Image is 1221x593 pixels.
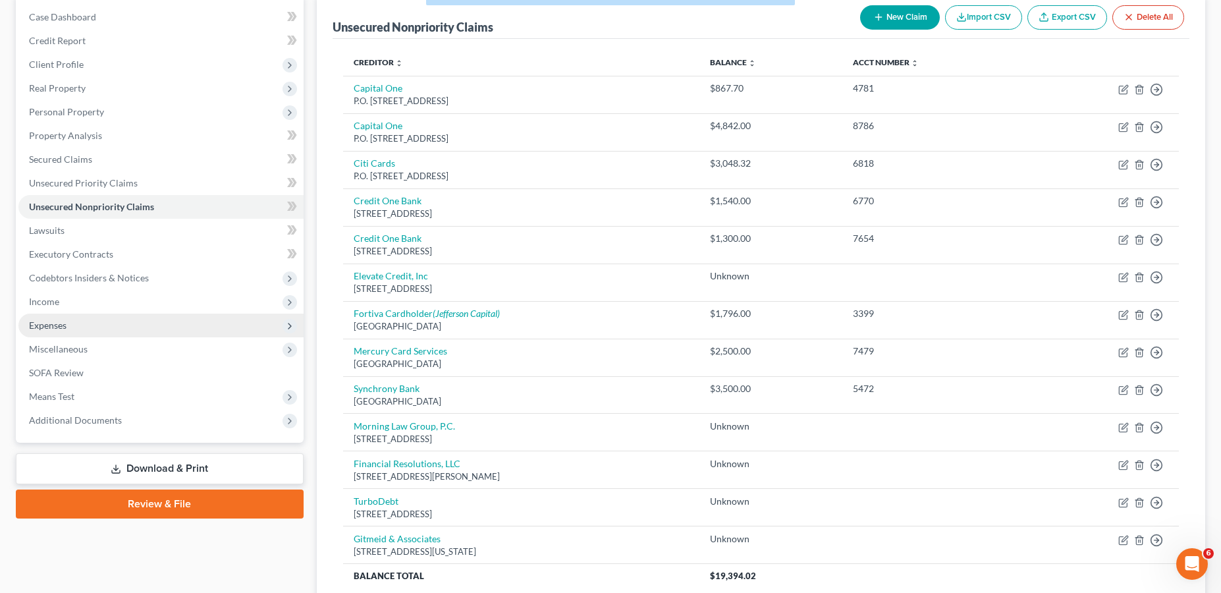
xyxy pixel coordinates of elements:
[354,383,420,394] a: Synchrony Bank
[710,495,832,508] div: Unknown
[18,5,304,29] a: Case Dashboard
[29,296,59,307] span: Income
[354,358,689,370] div: [GEOGRAPHIC_DATA]
[710,119,832,132] div: $4,842.00
[354,157,395,169] a: Citi Cards
[18,195,304,219] a: Unsecured Nonpriority Claims
[29,35,86,46] span: Credit Report
[18,124,304,148] a: Property Analysis
[354,495,398,507] a: TurboDebt
[354,233,421,244] a: Credit One Bank
[29,177,138,188] span: Unsecured Priority Claims
[748,59,756,67] i: unfold_more
[354,208,689,220] div: [STREET_ADDRESS]
[853,119,1017,132] div: 8786
[710,269,832,283] div: Unknown
[710,532,832,546] div: Unknown
[29,343,88,354] span: Miscellaneous
[354,57,403,67] a: Creditor unfold_more
[853,194,1017,208] div: 6770
[710,232,832,245] div: $1,300.00
[710,457,832,470] div: Unknown
[354,170,689,183] div: P.O. [STREET_ADDRESS]
[29,106,104,117] span: Personal Property
[18,148,304,171] a: Secured Claims
[18,361,304,385] a: SOFA Review
[354,508,689,521] div: [STREET_ADDRESS]
[29,201,154,212] span: Unsecured Nonpriority Claims
[710,420,832,433] div: Unknown
[710,571,756,581] span: $19,394.02
[354,245,689,258] div: [STREET_ADDRESS]
[853,157,1017,170] div: 6818
[945,5,1022,30] button: Import CSV
[354,533,441,544] a: Gitmeid & Associates
[710,382,832,395] div: $3,500.00
[354,320,689,333] div: [GEOGRAPHIC_DATA]
[29,130,102,141] span: Property Analysis
[710,157,832,170] div: $3,048.32
[710,82,832,95] div: $867.70
[354,345,447,356] a: Mercury Card Services
[16,453,304,484] a: Download & Print
[853,57,919,67] a: Acct Number unfold_more
[18,242,304,266] a: Executory Contracts
[354,270,428,281] a: Elevate Credit, Inc
[29,59,84,70] span: Client Profile
[29,320,67,331] span: Expenses
[343,564,699,588] th: Balance Total
[710,57,756,67] a: Balance unfold_more
[710,307,832,320] div: $1,796.00
[853,232,1017,245] div: 7654
[354,95,689,107] div: P.O. [STREET_ADDRESS]
[29,272,149,283] span: Codebtors Insiders & Notices
[1203,548,1214,559] span: 6
[354,470,689,483] div: [STREET_ADDRESS][PERSON_NAME]
[354,546,689,558] div: [STREET_ADDRESS][US_STATE]
[853,82,1017,95] div: 4781
[354,420,455,432] a: Morning Law Group, P.C.
[29,154,92,165] span: Secured Claims
[18,171,304,195] a: Unsecured Priority Claims
[710,194,832,208] div: $1,540.00
[29,414,122,426] span: Additional Documents
[853,307,1017,320] div: 3399
[354,195,421,206] a: Credit One Bank
[29,225,65,236] span: Lawsuits
[860,5,940,30] button: New Claim
[354,395,689,408] div: [GEOGRAPHIC_DATA]
[853,382,1017,395] div: 5472
[29,248,113,260] span: Executory Contracts
[354,433,689,445] div: [STREET_ADDRESS]
[1176,548,1208,580] iframe: Intercom live chat
[1112,5,1184,30] button: Delete All
[395,59,403,67] i: unfold_more
[853,345,1017,358] div: 7479
[1027,5,1107,30] a: Export CSV
[354,283,689,295] div: [STREET_ADDRESS]
[354,308,500,319] a: Fortiva Cardholder(Jefferson Capital)
[354,132,689,145] div: P.O. [STREET_ADDRESS]
[354,120,402,131] a: Capital One
[18,219,304,242] a: Lawsuits
[18,29,304,53] a: Credit Report
[29,82,86,94] span: Real Property
[29,11,96,22] span: Case Dashboard
[333,19,493,35] div: Unsecured Nonpriority Claims
[911,59,919,67] i: unfold_more
[354,82,402,94] a: Capital One
[710,345,832,358] div: $2,500.00
[29,367,84,378] span: SOFA Review
[16,490,304,519] a: Review & File
[433,308,500,319] i: (Jefferson Capital)
[354,458,460,469] a: Financial Resolutions, LLC
[29,391,74,402] span: Means Test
